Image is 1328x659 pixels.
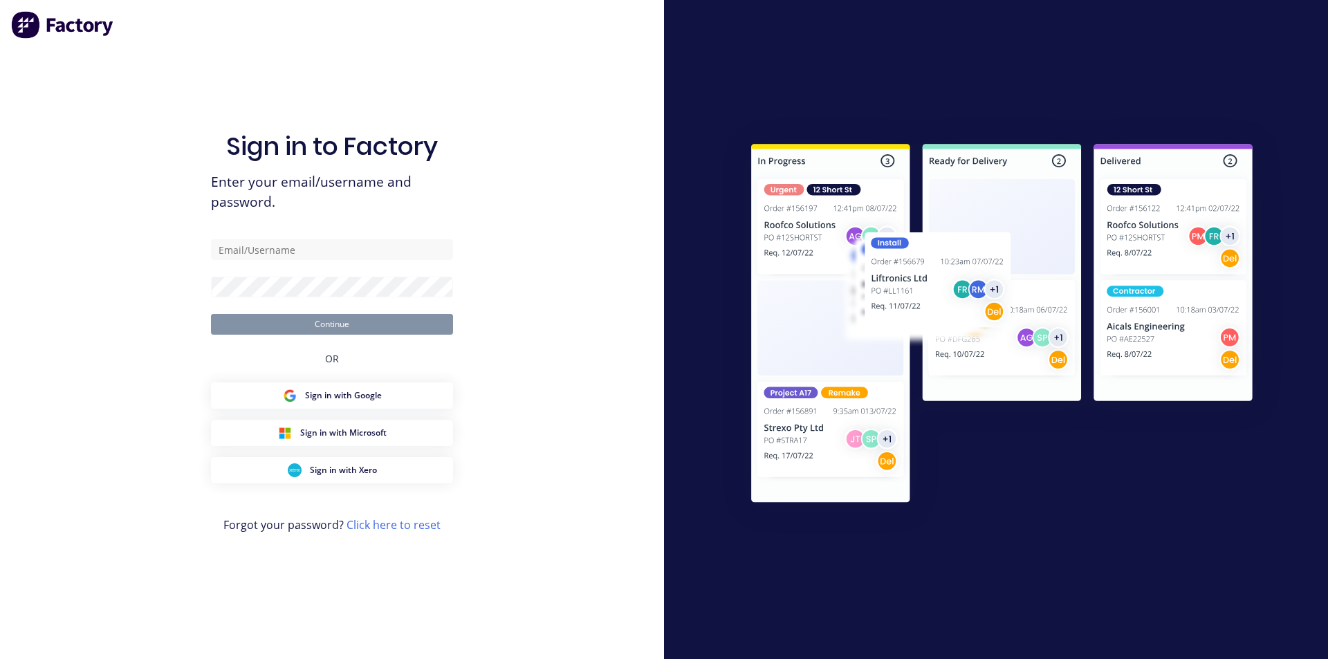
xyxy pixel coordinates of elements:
img: Google Sign in [283,389,297,402]
div: OR [325,335,339,382]
img: Sign in [721,116,1283,535]
input: Email/Username [211,239,453,260]
span: Sign in with Xero [310,464,377,476]
span: Forgot your password? [223,517,441,533]
img: Factory [11,11,115,39]
a: Click here to reset [347,517,441,532]
img: Microsoft Sign in [278,426,292,440]
span: Sign in with Google [305,389,382,402]
span: Sign in with Microsoft [300,427,387,439]
button: Microsoft Sign inSign in with Microsoft [211,420,453,446]
img: Xero Sign in [288,463,302,477]
h1: Sign in to Factory [226,131,438,161]
button: Google Sign inSign in with Google [211,382,453,409]
span: Enter your email/username and password. [211,172,453,212]
button: Xero Sign inSign in with Xero [211,457,453,483]
button: Continue [211,314,453,335]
